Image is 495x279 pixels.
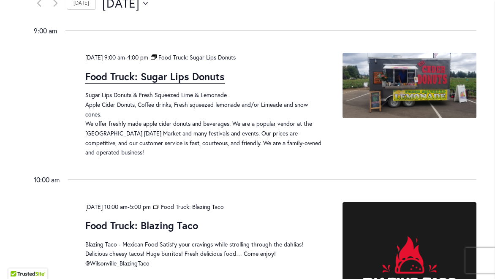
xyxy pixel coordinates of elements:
[130,203,151,211] span: 5:00 pm
[85,53,150,61] time: -
[127,53,148,61] span: 4:00 pm
[85,53,125,61] span: [DATE] 9:00 am
[158,53,236,61] span: Food Truck: Sugar Lips Donuts
[161,203,224,211] span: Food Truck: Blazing Taco
[85,203,152,211] time: -
[6,249,30,273] iframe: Launch Accessibility Center
[85,219,198,233] a: Food Truck: Blazing Taco
[34,25,57,36] time: 9:00 am
[85,203,128,211] span: [DATE] 10:00 am
[85,100,322,119] p: Apple Cider Donuts, Coffee drinks, Fresh squeezed lemonade and/or Limeade and snow cones.
[85,119,322,157] p: We offer freshly made apple cider donuts and beverages. We are a popular vendor at the [GEOGRAPHI...
[85,70,225,84] a: Food Truck: Sugar Lips Donuts
[153,203,224,211] a: Food Truck: Blazing Taco
[151,53,236,61] a: Food Truck: Sugar Lips Donuts
[85,90,322,100] p: Sugar Lips Donuts & Fresh Squeezed Lime & Lemonade
[343,53,476,118] img: Food Truck: Sugar Lips Apple Cider Donuts
[34,174,60,185] time: 10:00 am
[85,240,322,268] p: Blazing Taco - Mexican Food Satisfy your cravings while strolling through the dahlias! Delicious ...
